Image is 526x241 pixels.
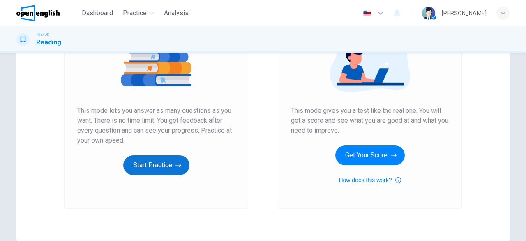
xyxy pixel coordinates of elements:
span: Analysis [164,8,189,18]
h1: Reading [36,37,61,47]
div: [PERSON_NAME] [442,8,487,18]
button: Analysis [161,6,192,21]
span: This mode gives you a test like the real one. You will get a score and see what you are good at a... [291,106,449,136]
span: This mode lets you answer as many questions as you want. There is no time limit. You get feedback... [77,106,235,145]
img: en [362,10,372,16]
button: How does this work? [339,175,401,185]
span: Dashboard [82,8,113,18]
button: Get Your Score [335,145,405,165]
span: Practice [123,8,147,18]
img: Profile picture [422,7,435,20]
img: OpenEnglish logo [16,5,60,21]
button: Practice [120,6,157,21]
span: TOEFL® [36,32,49,37]
button: Start Practice [123,155,189,175]
a: OpenEnglish logo [16,5,78,21]
button: Dashboard [78,6,116,21]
